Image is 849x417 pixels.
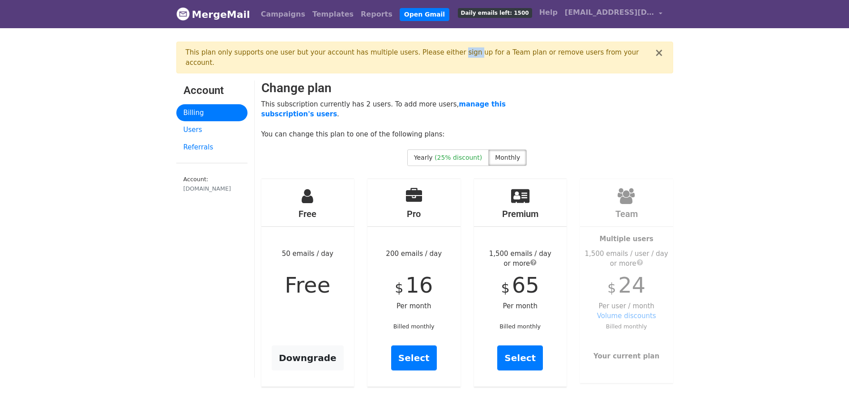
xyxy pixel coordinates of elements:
img: MergeMail logo [176,7,190,21]
div: 1,500 emails / day or more [474,249,567,269]
a: Billing [176,104,247,122]
a: Downgrade [272,345,344,370]
div: Per month [474,179,567,387]
span: 24 [618,272,645,298]
small: Billed monthly [393,323,435,330]
div: This subscription currently has 2 users. To add more users, . You can change this plan to one of ... [255,99,538,150]
small: Billed monthly [606,323,647,330]
button: × [654,47,663,58]
a: Select [497,345,543,370]
div: 200 emails / day Per month [367,179,461,387]
a: Volume discounts [597,312,656,320]
span: Free [285,272,330,298]
h4: Free [261,208,354,219]
a: Daily emails left: 1500 [454,4,536,21]
a: Referrals [176,139,247,156]
h3: Account [183,84,240,97]
span: [EMAIL_ADDRESS][DOMAIN_NAME] [565,7,654,18]
div: This plan only supports one user but your account has multiple users. Please either sign up for a... [186,47,655,68]
h4: Premium [474,208,567,219]
a: Help [536,4,561,21]
small: Billed monthly [499,323,541,330]
small: Account: [183,176,240,193]
span: Yearly [414,154,433,161]
span: (25% discount) [435,154,482,161]
a: Campaigns [257,5,309,23]
a: Reports [357,5,396,23]
a: MergeMail [176,5,250,24]
span: 65 [512,272,539,298]
a: Select [391,345,437,370]
a: Templates [309,5,357,23]
a: Users [176,121,247,139]
span: Daily emails left: 1500 [458,8,532,18]
div: Per user / month [580,179,673,383]
h2: Change plan [261,81,531,96]
strong: Multiple users [600,235,653,243]
a: Open Gmail [400,8,449,21]
div: 聊天小组件 [804,374,849,417]
a: manage this subscription's users [261,100,506,119]
a: [EMAIL_ADDRESS][DOMAIN_NAME] [561,4,666,25]
span: 16 [405,272,433,298]
span: $ [607,280,616,296]
span: Monthly [495,154,520,161]
div: [DOMAIN_NAME] [183,184,240,193]
span: $ [501,280,510,296]
span: $ [395,280,403,296]
strong: Your current plan [593,352,659,360]
div: 50 emails / day [261,179,354,387]
div: 1,500 emails / user / day or more [580,249,673,269]
h4: Pro [367,208,461,219]
iframe: Chat Widget [804,374,849,417]
h4: Team [580,208,673,219]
